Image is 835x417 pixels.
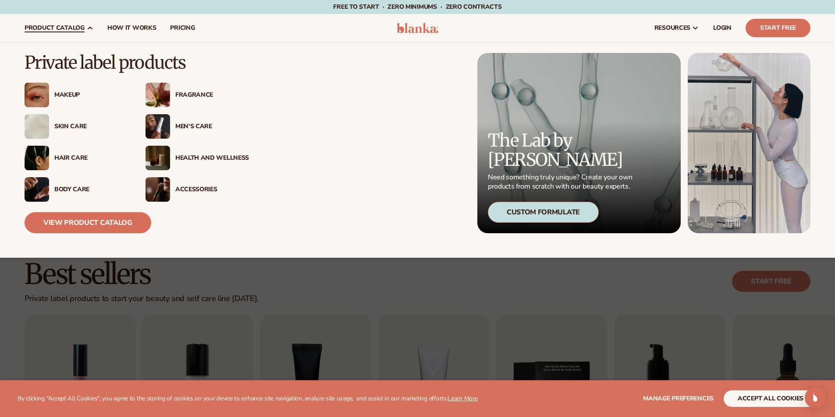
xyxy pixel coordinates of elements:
[175,91,249,99] div: Fragrance
[146,114,249,139] a: Male holding moisturizer bottle. Men’s Care
[397,23,438,33] img: logo
[100,14,163,42] a: How It Works
[25,114,49,139] img: Cream moisturizer swatch.
[146,146,170,170] img: Candles and incense on table.
[25,212,151,233] a: View Product Catalog
[647,14,706,42] a: resources
[25,146,49,170] img: Female hair pulled back with clips.
[333,3,501,11] span: Free to start · ZERO minimums · ZERO contracts
[25,83,49,107] img: Female with glitter eye makeup.
[746,19,810,37] a: Start Free
[488,173,635,191] p: Need something truly unique? Create your own products from scratch with our beauty experts.
[146,83,170,107] img: Pink blooming flower.
[146,177,249,202] a: Female with makeup brush. Accessories
[163,14,202,42] a: pricing
[713,25,732,32] span: LOGIN
[146,114,170,139] img: Male holding moisturizer bottle.
[724,390,817,407] button: accept all cookies
[448,394,477,403] a: Learn More
[706,14,739,42] a: LOGIN
[54,91,128,99] div: Makeup
[175,186,249,193] div: Accessories
[488,202,599,223] div: Custom Formulate
[54,154,128,162] div: Hair Care
[54,186,128,193] div: Body Care
[805,387,826,408] div: Open Intercom Messenger
[25,25,85,32] span: product catalog
[25,146,128,170] a: Female hair pulled back with clips. Hair Care
[25,114,128,139] a: Cream moisturizer swatch. Skin Care
[643,390,714,407] button: Manage preferences
[54,123,128,130] div: Skin Care
[170,25,195,32] span: pricing
[688,53,810,233] img: Female in lab with equipment.
[175,123,249,130] div: Men’s Care
[175,154,249,162] div: Health And Wellness
[25,83,128,107] a: Female with glitter eye makeup. Makeup
[146,177,170,202] img: Female with makeup brush.
[25,177,128,202] a: Male hand applying moisturizer. Body Care
[25,177,49,202] img: Male hand applying moisturizer.
[654,25,690,32] span: resources
[146,83,249,107] a: Pink blooming flower. Fragrance
[18,14,100,42] a: product catalog
[107,25,156,32] span: How It Works
[18,395,478,403] p: By clicking "Accept All Cookies", you agree to the storing of cookies on your device to enhance s...
[146,146,249,170] a: Candles and incense on table. Health And Wellness
[25,53,249,72] p: Private label products
[477,53,681,233] a: Microscopic product formula. The Lab by [PERSON_NAME] Need something truly unique? Create your ow...
[488,131,635,169] p: The Lab by [PERSON_NAME]
[643,394,714,403] span: Manage preferences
